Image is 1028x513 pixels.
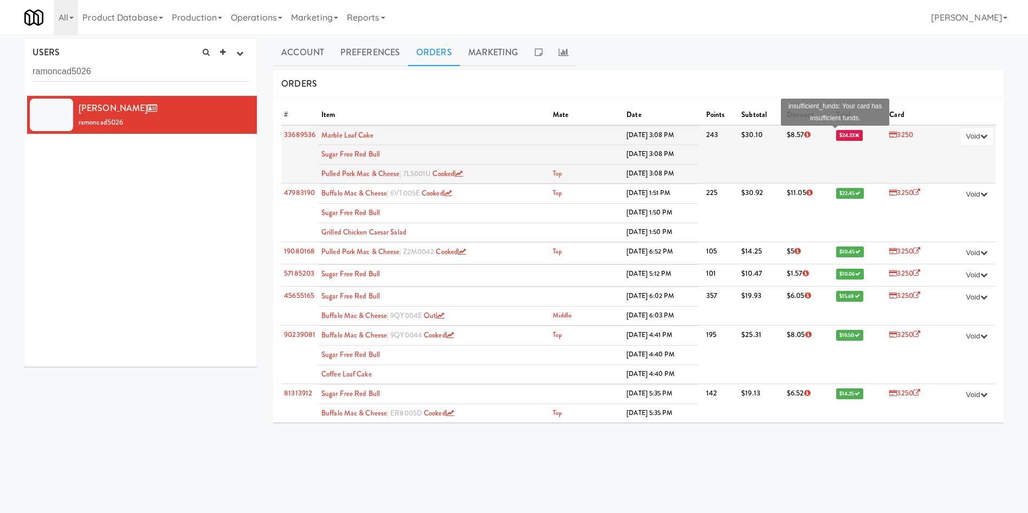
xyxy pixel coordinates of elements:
[739,106,784,125] th: Subtotal
[424,330,454,340] a: cooked
[781,99,889,126] div: insufficient_funds: Your card has insufficient funds.
[739,326,784,384] td: $25.31
[387,408,422,418] span: | ER8005D
[553,330,562,340] a: Top
[961,186,993,203] button: Void
[553,408,562,418] a: Top
[624,164,697,183] td: [DATE] 3:08 PM
[387,310,422,321] span: | 9QY004E
[836,269,864,280] span: $10.06
[321,246,399,257] a: Pulled Pork Mac & Cheese
[703,326,739,384] td: 195
[553,188,562,198] a: Top
[624,106,697,125] th: Date
[703,125,739,184] td: 243
[836,188,864,199] span: $22.45
[281,106,319,125] th: #
[273,39,332,66] a: Account
[284,129,315,140] a: 33689536
[284,388,312,398] a: 81313912
[624,126,697,145] td: [DATE] 3:08 PM
[836,291,863,302] span: $15.68
[739,184,784,242] td: $30.92
[624,145,697,165] td: [DATE] 3:08 PM
[784,287,833,326] td: $6.05
[624,385,697,404] td: [DATE] 5:35 PM
[553,246,562,256] a: Top
[387,188,420,198] span: | 6VT005E
[624,204,697,223] td: [DATE] 1:50 PM
[553,310,572,320] a: Middle
[703,264,739,287] td: 101
[624,306,697,325] td: [DATE] 6:03 PM
[422,188,452,198] a: cooked
[284,268,314,278] a: 57185203
[33,62,249,82] input: Search user
[961,245,993,261] button: Void
[408,39,460,66] a: Orders
[784,184,833,242] td: $11.05
[961,128,993,145] button: Void
[550,106,624,125] th: Mate
[321,130,373,140] a: Marble Loaf Cake
[79,117,123,127] span: ramoncad5026
[624,365,697,384] td: [DATE] 4:40 PM
[784,384,833,443] td: $6.52
[321,349,380,360] a: Sugar Free Red Bull
[889,268,920,278] a: 3250
[553,168,562,178] a: Top
[889,129,913,140] a: 3250
[836,330,863,341] span: $19.50
[321,310,387,321] a: Buffalo Mac & Cheese
[321,330,387,340] a: Buffalo Mac & Cheese
[624,243,697,262] td: [DATE] 6:52 PM
[624,345,697,365] td: [DATE] 4:40 PM
[961,267,993,283] button: Void
[399,246,434,257] span: | Z2M0042
[332,39,408,66] a: Preferences
[321,168,399,179] a: Pulled Pork Mac & Cheese
[739,125,784,184] td: $30.10
[424,310,444,321] a: out
[321,149,380,159] a: Sugar Free Red Bull
[739,384,784,443] td: $19.13
[836,130,863,141] span: $24.33
[961,387,993,403] button: Void
[281,77,317,90] span: ORDERS
[321,369,372,379] a: Coffee Loaf Cake
[284,329,315,340] a: 90239081
[624,184,697,204] td: [DATE] 1:51 PM
[319,106,550,125] th: Item
[889,187,920,198] a: 3250
[624,265,697,284] td: [DATE] 5:12 PM
[624,326,697,346] td: [DATE] 4:41 PM
[33,46,60,59] span: USERS
[739,287,784,326] td: $19.93
[889,329,920,340] a: 3250
[784,326,833,384] td: $8.05
[79,102,161,114] span: [PERSON_NAME]
[889,246,920,256] a: 3250
[961,328,993,345] button: Void
[624,223,697,242] td: [DATE] 1:50 PM
[961,289,993,306] button: Void
[836,246,864,257] span: $10.45
[284,246,315,256] a: 19080168
[432,168,463,179] a: cooked
[739,242,784,264] td: $14.25
[703,184,739,242] td: 225
[321,188,387,198] a: Buffalo Mac & Cheese
[24,8,43,27] img: Micromart
[889,388,920,398] a: 3250
[739,264,784,287] td: $10.47
[889,290,920,301] a: 3250
[321,227,406,237] a: Grilled Chicken Caesar Salad
[321,388,380,399] a: Sugar Free Red Bull
[703,287,739,326] td: 357
[399,168,431,179] span: | 7L5001U
[424,408,454,418] a: cooked
[784,242,833,264] td: $5
[784,125,833,184] td: $8.57
[436,246,466,257] a: cooked
[703,106,739,125] th: Points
